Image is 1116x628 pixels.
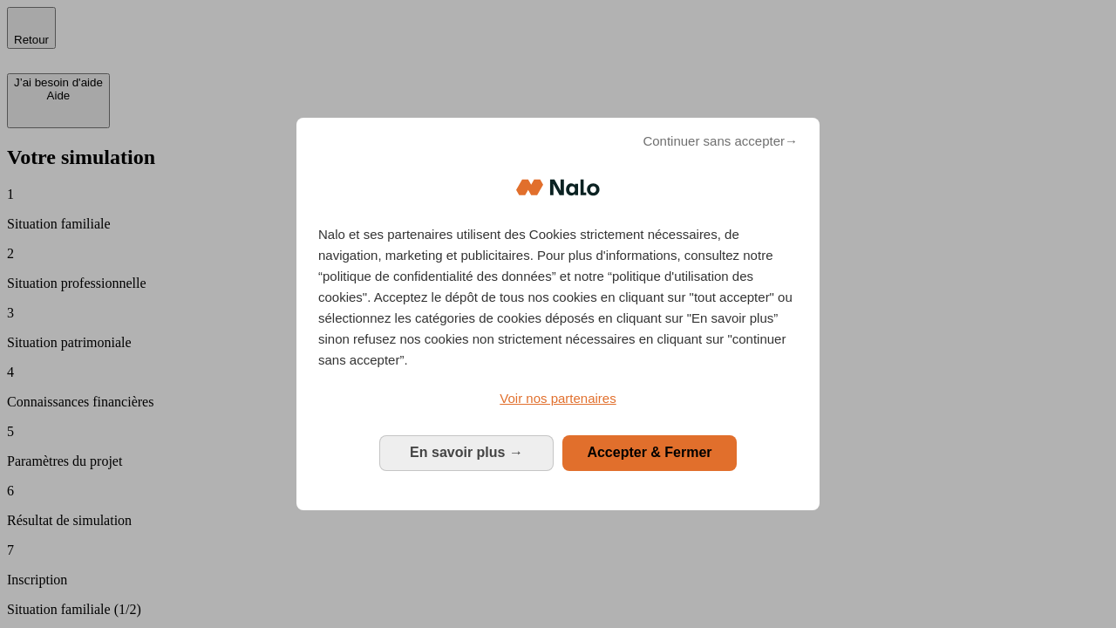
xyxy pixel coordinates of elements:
[296,118,820,509] div: Bienvenue chez Nalo Gestion du consentement
[516,161,600,214] img: Logo
[318,224,798,371] p: Nalo et ses partenaires utilisent des Cookies strictement nécessaires, de navigation, marketing e...
[410,445,523,460] span: En savoir plus →
[318,388,798,409] a: Voir nos partenaires
[562,435,737,470] button: Accepter & Fermer: Accepter notre traitement des données et fermer
[587,445,711,460] span: Accepter & Fermer
[379,435,554,470] button: En savoir plus: Configurer vos consentements
[643,131,798,152] span: Continuer sans accepter→
[500,391,616,406] span: Voir nos partenaires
